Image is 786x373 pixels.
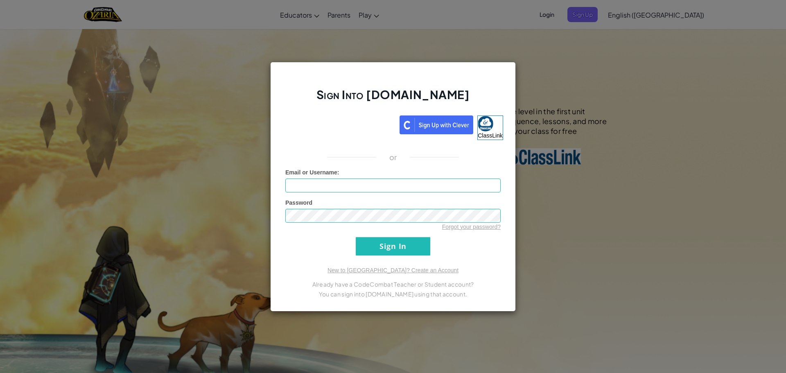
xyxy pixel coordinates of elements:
a: New to [GEOGRAPHIC_DATA]? Create an Account [327,267,458,274]
img: clever_sso_button@2x.png [400,115,473,134]
p: or [389,152,397,162]
img: classlink-logo-small.png [478,116,493,131]
p: Already have a CodeCombat Teacher or Student account? [285,279,501,289]
input: Sign In [356,237,430,255]
span: Email or Username [285,169,337,176]
span: ClassLink [478,132,503,139]
label: : [285,168,339,176]
p: You can sign into [DOMAIN_NAME] using that account. [285,289,501,299]
span: Password [285,199,312,206]
iframe: Sign in with Google Button [279,115,400,133]
h2: Sign Into [DOMAIN_NAME] [285,87,501,111]
a: Forgot your password? [442,224,501,230]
